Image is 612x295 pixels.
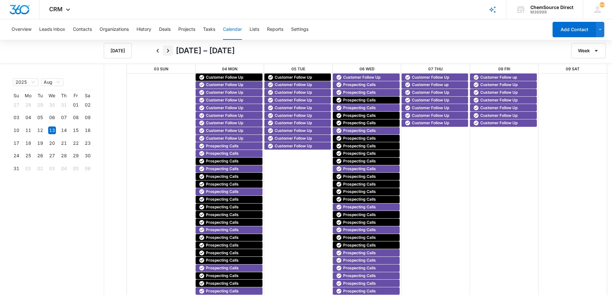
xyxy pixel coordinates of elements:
[70,111,82,124] td: 2025-08-08
[343,250,376,256] span: Prospecting Calls
[480,74,517,80] span: Customer Follow up
[206,196,239,202] span: Prospecting Calls
[472,90,535,95] div: Customer Follow Up
[334,158,398,164] div: Prospecting Calls
[48,165,56,172] div: 03
[206,227,239,233] span: Prospecting Calls
[60,126,68,134] div: 14
[343,174,376,179] span: Prospecting Calls
[72,139,80,147] div: 22
[34,99,46,111] td: 2025-07-29
[34,124,46,137] td: 2025-08-12
[84,152,92,160] div: 30
[334,97,398,103] div: Prospecting Calls
[334,181,398,187] div: Prospecting Calls
[197,189,261,195] div: Prospecting Calls
[334,128,398,134] div: Prospecting Calls
[70,93,82,99] th: Fr
[275,105,312,111] span: Customer Follow Up
[197,158,261,164] div: Prospecting Calls
[206,113,243,118] span: Customer Follow Up
[58,124,70,137] td: 2025-08-14
[412,120,449,126] span: Customer Follow Up
[343,273,376,279] span: Prospecting Calls
[58,137,70,150] td: 2025-08-21
[203,19,215,40] button: Tasks
[343,158,376,164] span: Prospecting Calls
[206,204,239,210] span: Prospecting Calls
[223,19,242,40] button: Calendar
[206,174,239,179] span: Prospecting Calls
[334,166,398,172] div: Prospecting Calls
[472,105,535,111] div: Customer Follow Up
[104,43,132,58] button: [DATE]
[197,181,261,187] div: Prospecting Calls
[48,139,56,147] div: 20
[84,114,92,121] div: 09
[22,99,34,111] td: 2025-07-28
[343,82,376,88] span: Prospecting Calls
[197,204,261,210] div: Prospecting Calls
[24,101,32,109] div: 28
[34,162,46,175] td: 2025-09-02
[206,166,239,172] span: Prospecting Calls
[197,242,261,248] div: Prospecting Calls
[343,90,376,95] span: Prospecting Calls
[46,162,58,175] td: 2025-09-03
[70,150,82,162] td: 2025-08-29
[206,158,239,164] span: Prospecting Calls
[58,111,70,124] td: 2025-08-07
[48,152,56,160] div: 27
[10,99,22,111] td: 2025-07-27
[428,66,443,71] a: 07 Thu
[266,135,329,141] div: Customer Follow Up
[60,101,68,109] div: 31
[176,45,235,56] h1: [DATE] – [DATE]
[197,257,261,263] div: Prospecting Calls
[206,128,243,134] span: Customer Follow Up
[72,152,80,160] div: 29
[334,120,398,126] div: Prospecting Calls
[343,166,376,172] span: Prospecting Calls
[334,174,398,179] div: Prospecting Calls
[343,97,376,103] span: Prospecting Calls
[403,97,466,103] div: Customer Follow Up
[197,74,261,80] div: Customer Follow Up
[197,288,261,294] div: Prospecting Calls
[10,93,22,99] th: Su
[334,196,398,202] div: Prospecting Calls
[291,66,305,71] a: 05 Tue
[44,79,61,86] span: Aug
[266,143,329,149] div: Customer Follow Up
[334,204,398,210] div: Prospecting Calls
[472,113,535,118] div: Customer Follow Up
[197,281,261,286] div: Prospecting Calls
[222,66,237,71] span: 04 Mon
[275,143,312,149] span: Customer Follow Up
[82,111,93,124] td: 2025-08-09
[36,139,44,147] div: 19
[480,105,518,111] span: Customer Follow Up
[275,90,312,95] span: Customer Follow Up
[343,128,376,134] span: Prospecting Calls
[334,143,398,149] div: Prospecting Calls
[206,143,239,149] span: Prospecting Calls
[206,265,239,271] span: Prospecting Calls
[412,74,449,80] span: Customer Follow Up
[599,2,605,7] div: notifications count
[159,19,171,40] button: Deals
[480,82,518,88] span: Customer Follow Up
[343,151,376,156] span: Prospecting Calls
[275,128,312,134] span: Customer Follow Up
[412,113,449,118] span: Customer Follow Up
[472,82,535,88] div: Customer Follow Up
[334,273,398,279] div: Prospecting Calls
[266,128,329,134] div: Customer Follow Up
[412,82,448,88] span: Customer Follow up
[46,124,58,137] td: 2025-08-13
[334,212,398,218] div: Prospecting Calls
[154,66,168,71] a: 03 Sun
